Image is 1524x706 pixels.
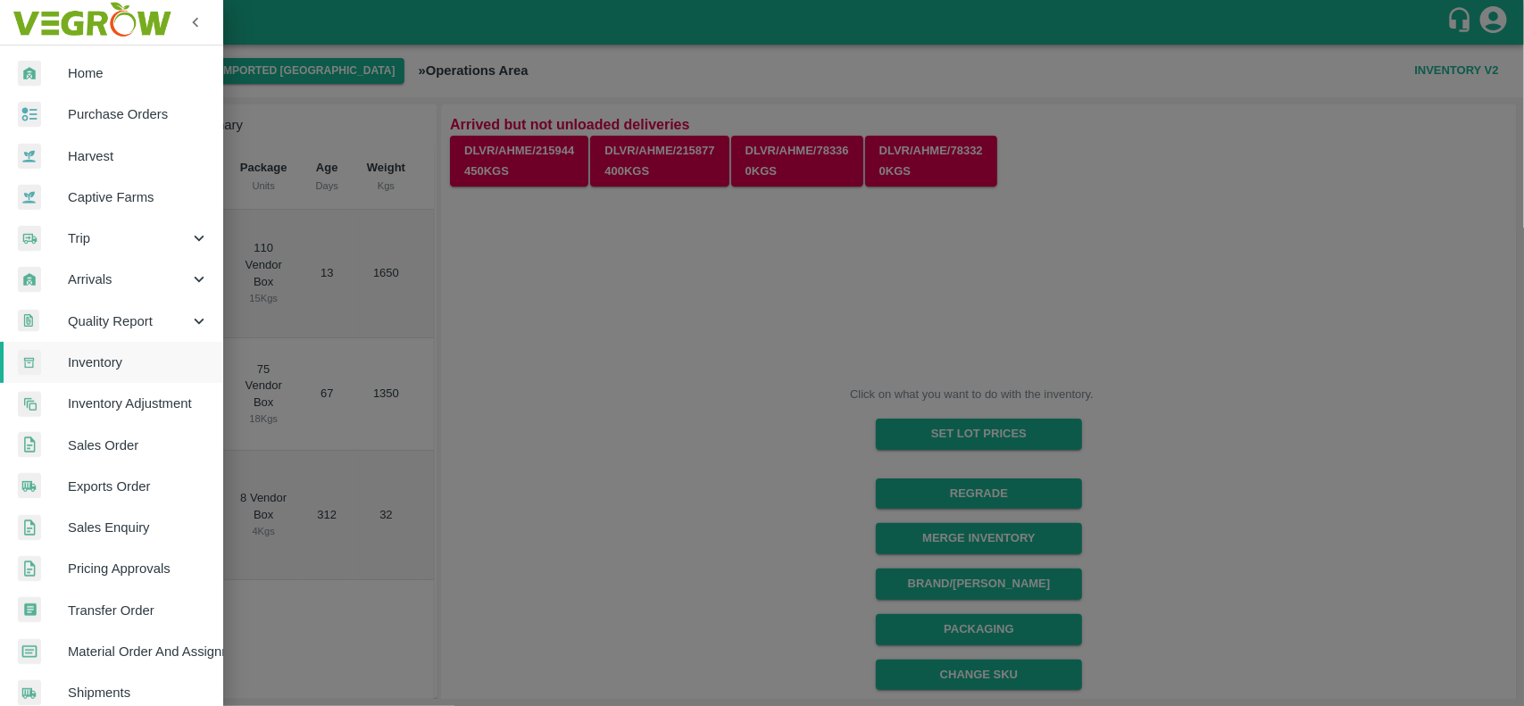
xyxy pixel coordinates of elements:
[68,311,189,331] span: Quality Report
[68,146,209,166] span: Harvest
[68,436,209,455] span: Sales Order
[18,597,41,623] img: whTransfer
[18,473,41,499] img: shipments
[68,228,189,248] span: Trip
[68,104,209,124] span: Purchase Orders
[68,518,209,537] span: Sales Enquiry
[18,267,41,293] img: whArrival
[18,639,41,665] img: centralMaterial
[18,432,41,458] img: sales
[68,642,209,661] span: Material Order And Assignment
[18,391,41,417] img: inventory
[68,559,209,578] span: Pricing Approvals
[18,680,41,706] img: shipments
[18,61,41,87] img: whArrival
[18,226,41,252] img: delivery
[18,184,41,211] img: harvest
[68,187,209,207] span: Captive Farms
[68,683,209,702] span: Shipments
[68,601,209,620] span: Transfer Order
[68,477,209,496] span: Exports Order
[68,353,209,372] span: Inventory
[68,63,209,83] span: Home
[18,102,41,128] img: reciept
[18,515,41,541] img: sales
[18,310,39,332] img: qualityReport
[68,394,209,413] span: Inventory Adjustment
[68,270,189,289] span: Arrivals
[18,350,41,376] img: whInventory
[18,143,41,170] img: harvest
[18,556,41,582] img: sales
